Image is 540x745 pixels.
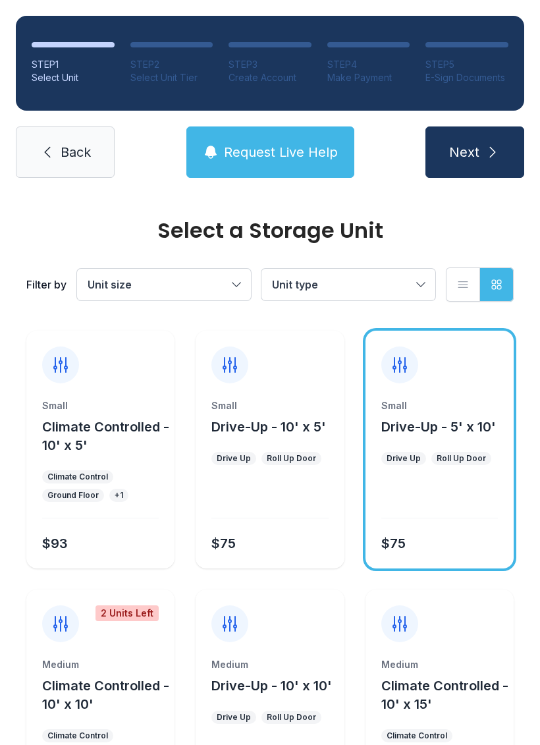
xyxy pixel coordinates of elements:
div: Select Unit Tier [130,71,213,84]
button: Drive-Up - 10' x 10' [211,676,332,695]
div: E-Sign Documents [425,71,508,84]
div: Medium [211,658,328,671]
div: Climate Control [47,472,108,482]
div: Roll Up Door [267,712,316,723]
div: Roll Up Door [437,453,486,464]
div: Make Payment [327,71,410,84]
div: STEP 3 [229,58,311,71]
div: STEP 2 [130,58,213,71]
div: Select a Storage Unit [26,220,514,241]
div: $75 [211,534,236,553]
div: Medium [381,658,498,671]
button: Unit type [261,269,435,300]
span: Back [61,143,91,161]
div: Climate Control [47,731,108,741]
div: Climate Control [387,731,447,741]
div: Drive Up [217,712,251,723]
button: Climate Controlled - 10' x 10' [42,676,169,713]
div: Small [42,399,159,412]
span: Climate Controlled - 10' x 5' [42,419,169,453]
button: Climate Controlled - 10' x 15' [381,676,508,713]
div: Create Account [229,71,311,84]
span: Drive-Up - 10' x 10' [211,678,332,694]
div: + 1 [115,490,123,501]
button: Drive-Up - 10' x 5' [211,418,326,436]
div: STEP 4 [327,58,410,71]
button: Unit size [77,269,251,300]
div: Roll Up Door [267,453,316,464]
div: Drive Up [387,453,421,464]
div: Small [211,399,328,412]
div: STEP 1 [32,58,115,71]
span: Unit size [88,278,132,291]
div: $93 [42,534,68,553]
div: Ground Floor [47,490,99,501]
div: $75 [381,534,406,553]
div: Drive Up [217,453,251,464]
span: Climate Controlled - 10' x 15' [381,678,508,712]
div: Small [381,399,498,412]
span: Request Live Help [224,143,338,161]
div: STEP 5 [425,58,508,71]
div: 2 Units Left [95,605,159,621]
span: Climate Controlled - 10' x 10' [42,678,169,712]
div: Filter by [26,277,67,292]
div: Medium [42,658,159,671]
button: Climate Controlled - 10' x 5' [42,418,169,455]
span: Unit type [272,278,318,291]
span: Drive-Up - 5' x 10' [381,419,496,435]
button: Drive-Up - 5' x 10' [381,418,496,436]
span: Next [449,143,479,161]
span: Drive-Up - 10' x 5' [211,419,326,435]
div: Select Unit [32,71,115,84]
